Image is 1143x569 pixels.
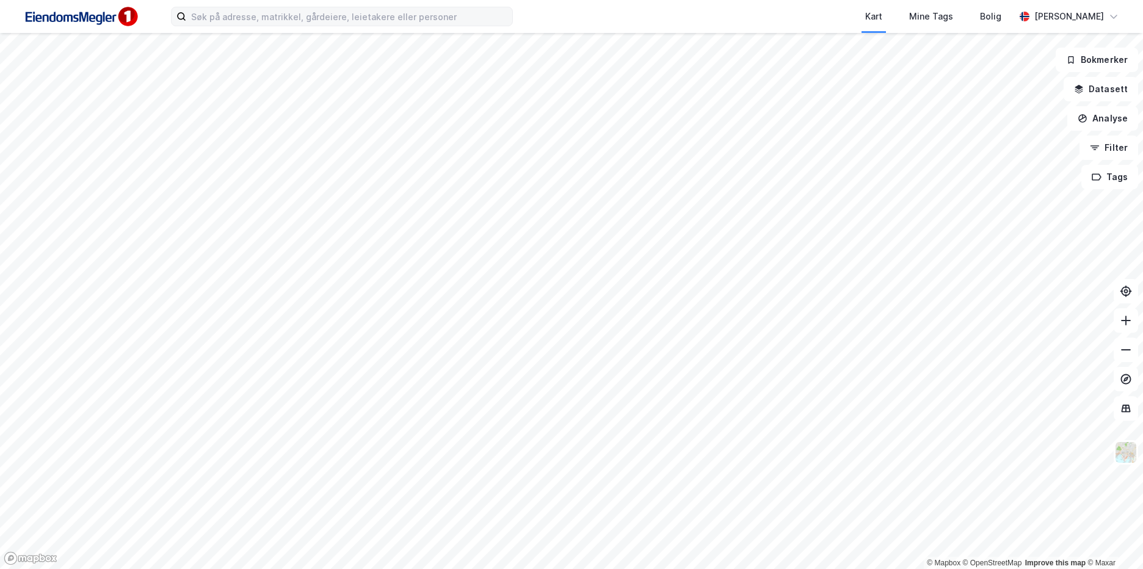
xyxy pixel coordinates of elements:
[980,9,1001,24] div: Bolig
[1034,9,1104,24] div: [PERSON_NAME]
[20,3,142,31] img: F4PB6Px+NJ5v8B7XTbfpPpyloAAAAASUVORK5CYII=
[186,7,512,26] input: Søk på adresse, matrikkel, gårdeiere, leietakere eller personer
[1082,510,1143,569] iframe: Chat Widget
[909,9,953,24] div: Mine Tags
[1082,510,1143,569] div: Kontrollprogram for chat
[865,9,882,24] div: Kart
